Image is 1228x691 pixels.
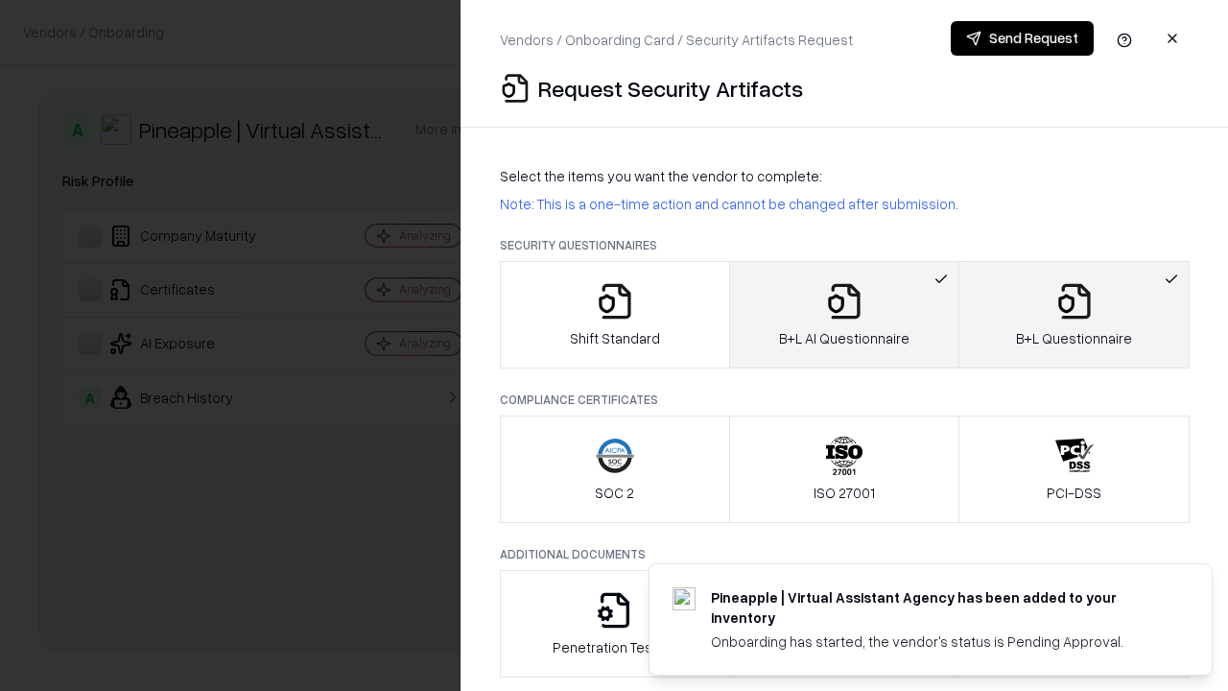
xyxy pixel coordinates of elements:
img: trypineapple.com [673,587,696,610]
p: Compliance Certificates [500,392,1190,408]
p: Penetration Testing [553,637,676,657]
p: Select the items you want the vendor to complete: [500,166,1190,186]
button: B+L AI Questionnaire [729,261,960,369]
p: SOC 2 [595,483,634,503]
p: Vendors / Onboarding Card / Security Artifacts Request [500,30,853,50]
p: Shift Standard [570,328,660,348]
p: B+L AI Questionnaire [779,328,909,348]
div: Onboarding has started, the vendor's status is Pending Approval. [711,631,1166,652]
button: SOC 2 [500,416,730,523]
div: Pineapple | Virtual Assistant Agency has been added to your inventory [711,587,1166,628]
p: PCI-DSS [1047,483,1101,503]
p: Request Security Artifacts [538,73,803,104]
button: B+L Questionnaire [958,261,1190,369]
button: PCI-DSS [958,416,1190,523]
p: Note: This is a one-time action and cannot be changed after submission. [500,194,1190,214]
p: ISO 27001 [814,483,875,503]
button: ISO 27001 [729,416,960,523]
button: Shift Standard [500,261,730,369]
button: Penetration Testing [500,570,730,678]
p: Security Questionnaires [500,237,1190,253]
p: Additional Documents [500,546,1190,562]
button: Send Request [951,21,1094,56]
p: B+L Questionnaire [1016,328,1132,348]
